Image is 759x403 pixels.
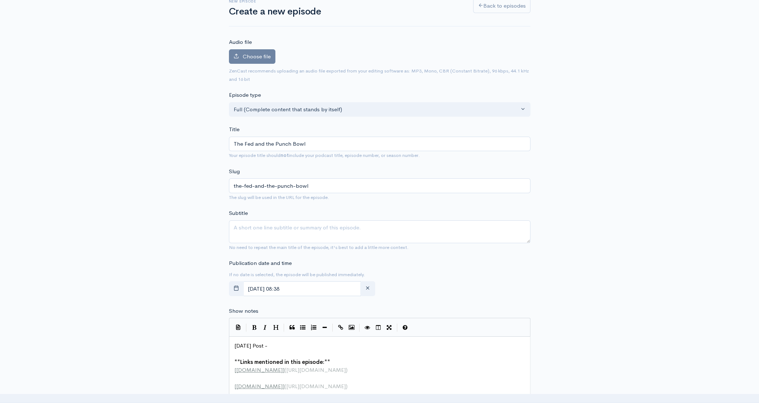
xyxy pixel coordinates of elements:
[229,259,292,267] label: Publication date and time
[283,383,284,390] span: ]
[362,322,373,333] button: Toggle Preview
[284,383,286,390] span: (
[229,209,248,217] label: Subtitle
[249,322,260,333] button: Bold
[240,358,324,365] span: Links mentioned in this episode:
[234,366,236,373] span: [
[229,281,244,296] button: toggle
[373,322,384,333] button: Toggle Side by Side
[280,152,289,158] strong: not
[286,366,346,373] span: [URL][DOMAIN_NAME]
[234,105,519,114] div: Full (Complete content that stands by itself)
[400,322,411,333] button: Markdown Guide
[360,281,375,296] button: clear
[286,383,346,390] span: [URL][DOMAIN_NAME]
[229,194,329,200] small: The slug will be used in the URL for the episode.
[229,152,420,158] small: Your episode title should include your podcast title, episode number, or season number.
[284,366,286,373] span: (
[271,322,282,333] button: Heading
[234,342,267,349] span: [DATE] Post -
[236,366,283,373] span: [DOMAIN_NAME]
[298,322,308,333] button: Generic List
[229,102,530,117] button: Full (Complete content that stands by itself)
[283,366,284,373] span: ]
[359,324,360,332] i: |
[229,167,240,176] label: Slug
[346,383,348,390] span: )
[319,322,330,333] button: Insert Horizontal Line
[229,7,464,17] h1: Create a new episode
[384,322,395,333] button: Toggle Fullscreen
[233,321,244,332] button: Insert Show Notes Template
[287,322,298,333] button: Quote
[229,244,409,250] small: No need to repeat the main title of the episode, it's best to add a little more context.
[346,322,357,333] button: Insert Image
[229,68,529,82] small: ZenCast recommends uploading an audio file exported from your editing software as: MP3, Mono, CBR...
[229,38,252,46] label: Audio file
[332,324,333,332] i: |
[229,178,530,193] input: title-of-episode
[397,324,398,332] i: |
[243,53,271,60] span: Choose file
[234,383,236,390] span: [
[229,91,261,99] label: Episode type
[308,322,319,333] button: Numbered List
[260,322,271,333] button: Italic
[229,307,258,315] label: Show notes
[335,322,346,333] button: Create Link
[229,137,530,151] input: What is the episode's title?
[229,271,365,278] small: If no date is selected, the episode will be published immediately.
[236,383,283,390] span: [DOMAIN_NAME]
[346,366,348,373] span: )
[229,125,239,134] label: Title
[246,324,247,332] i: |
